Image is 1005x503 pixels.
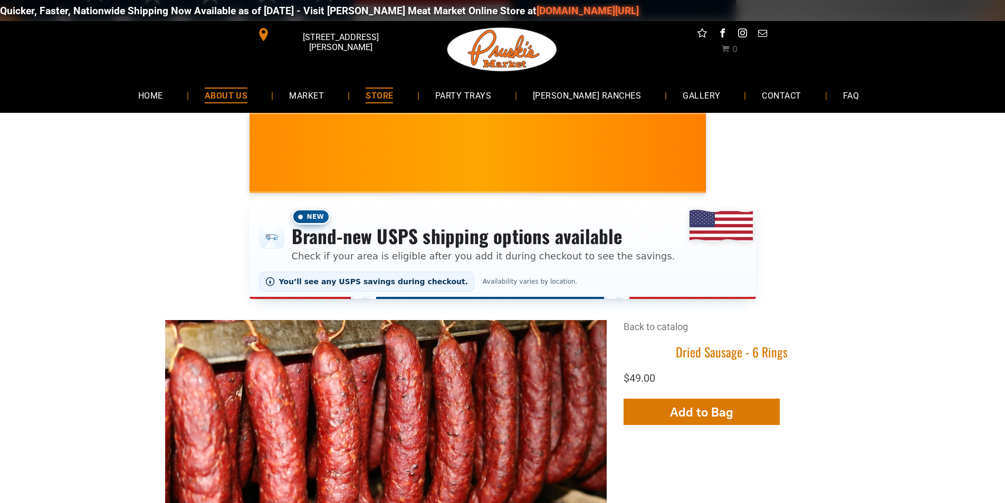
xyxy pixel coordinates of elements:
span: ABOUT US [205,88,248,103]
a: CONTACT [746,81,817,109]
span: Availability varies by location. [480,278,580,285]
span: Add to Bag [670,404,733,420]
a: HOME [122,81,179,109]
a: [DOMAIN_NAME][URL] [530,5,632,17]
a: email [755,26,769,43]
span: New [292,209,331,225]
img: Pruski-s+Market+HQ+Logo2-1920w.png [445,21,559,78]
a: facebook [715,26,729,43]
span: $49.00 [624,372,655,384]
a: FAQ [827,81,875,109]
a: MARKET [273,81,340,109]
a: instagram [735,26,749,43]
a: Back to catalog [624,321,688,332]
h3: Brand-new USPS shipping options available [292,225,675,248]
a: PARTY TRAYS [419,81,507,109]
span: [STREET_ADDRESS][PERSON_NAME] [272,27,408,57]
span: You’ll see any USPS savings during checkout. [279,277,468,286]
a: GALLERY [667,81,736,109]
a: [STREET_ADDRESS][PERSON_NAME] [250,26,411,43]
div: Breadcrumbs [624,320,840,344]
span: 0 [732,44,738,54]
span: [PERSON_NAME] MARKET [696,160,903,177]
button: Add to Bag [624,399,780,425]
a: ABOUT US [189,81,264,109]
a: [PERSON_NAME] RANCHES [517,81,657,109]
a: Social network [695,26,709,43]
h1: Dried Sausage - 6 Rings [624,344,840,360]
p: Check if your area is eligible after you add it during checkout to see the savings. [292,249,675,263]
div: Shipping options announcement [250,201,756,299]
a: STORE [350,81,409,109]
